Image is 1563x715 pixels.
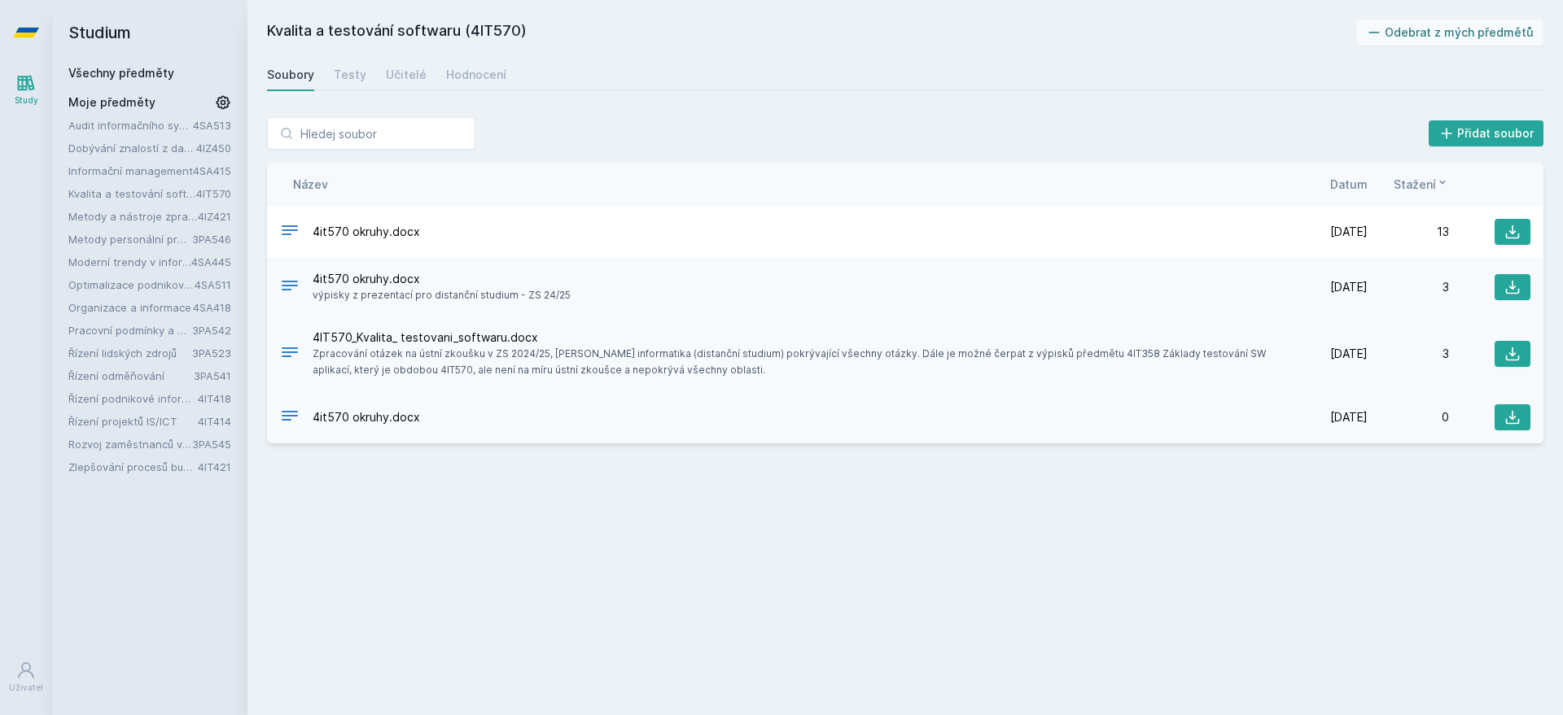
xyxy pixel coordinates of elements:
[68,231,192,247] a: Metody personální práce
[334,59,366,91] a: Testy
[193,119,231,132] a: 4SA513
[68,322,192,338] a: Pracovní podmínky a pracovní vztahy
[446,59,506,91] a: Hodnocení
[15,94,38,107] div: Study
[313,224,420,240] span: 4it570 okruhy.docx
[68,254,191,270] a: Moderní trendy v informatice
[68,299,193,316] a: Organizace a informace
[1368,346,1449,362] div: 3
[1330,409,1368,425] span: [DATE]
[68,185,196,202] a: Kvalita a testování softwaru
[1330,279,1368,295] span: [DATE]
[1429,120,1544,146] button: Přidat soubor
[68,413,198,429] a: Řízení projektů IS/ICT
[68,277,195,293] a: Optimalizace podnikových procesů
[195,278,231,291] a: 4SA511
[68,140,196,156] a: Dobývání znalostí z databází
[68,345,192,361] a: Řízení lidských zdrojů
[198,210,231,223] a: 4IZ421
[1330,176,1368,193] button: Datum
[386,59,427,91] a: Učitelé
[68,163,193,179] a: Informační management
[313,329,1280,346] span: 4IT570_Kvalita_ testovani_softwaru.docx
[313,409,420,425] span: 4it570 okruhy.docx
[68,94,155,111] span: Moje předměty
[1368,279,1449,295] div: 3
[194,369,231,382] a: 3PA541
[386,67,427,83] div: Učitelé
[1394,176,1449,193] button: Stažení
[280,406,300,429] div: DOCX
[280,220,300,244] div: DOCX
[192,438,231,451] a: 3PA545
[198,460,231,473] a: 4IT421
[193,164,231,177] a: 4SA415
[313,346,1280,378] span: Zpracování otázek na ústní zkoušku v ZS 2024/25, [PERSON_NAME] informatika (distanční studium) po...
[196,187,231,200] a: 4IT570
[68,390,198,407] a: Řízení podnikové informatiky
[193,301,231,314] a: 4SA418
[68,436,192,452] a: Rozvoj zaměstnanců v organizaci
[1330,224,1368,240] span: [DATE]
[3,65,49,115] a: Study
[192,324,231,337] a: 3PA542
[198,392,231,405] a: 4IT418
[313,287,571,303] span: výpisky z prezentací pro distanční studium - ZS 24/25
[9,682,43,694] div: Uživatel
[68,208,198,225] a: Metody a nástroje zpracování textových informací
[191,255,231,268] a: 4SA445
[68,66,174,80] a: Všechny předměty
[267,117,475,150] input: Hledej soubor
[267,67,314,83] div: Soubory
[267,59,314,91] a: Soubory
[446,67,506,83] div: Hodnocení
[1394,176,1436,193] span: Stažení
[1356,20,1544,46] button: Odebrat z mých předmětů
[293,176,328,193] button: Název
[68,459,198,475] a: Zlepšování procesů budování IS
[198,415,231,428] a: 4IT414
[313,271,571,287] span: 4it570 okruhy.docx
[1368,409,1449,425] div: 0
[1368,224,1449,240] div: 13
[3,652,49,702] a: Uživatel
[267,20,1356,46] h2: Kvalita a testování softwaru (4IT570)
[334,67,366,83] div: Testy
[280,342,300,366] div: DOCX
[1330,346,1368,362] span: [DATE]
[68,368,194,384] a: Řízení odměňování
[280,276,300,299] div: DOCX
[196,142,231,155] a: 4IZ450
[192,347,231,360] a: 3PA523
[68,117,193,133] a: Audit informačního systému
[192,233,231,246] a: 3PA546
